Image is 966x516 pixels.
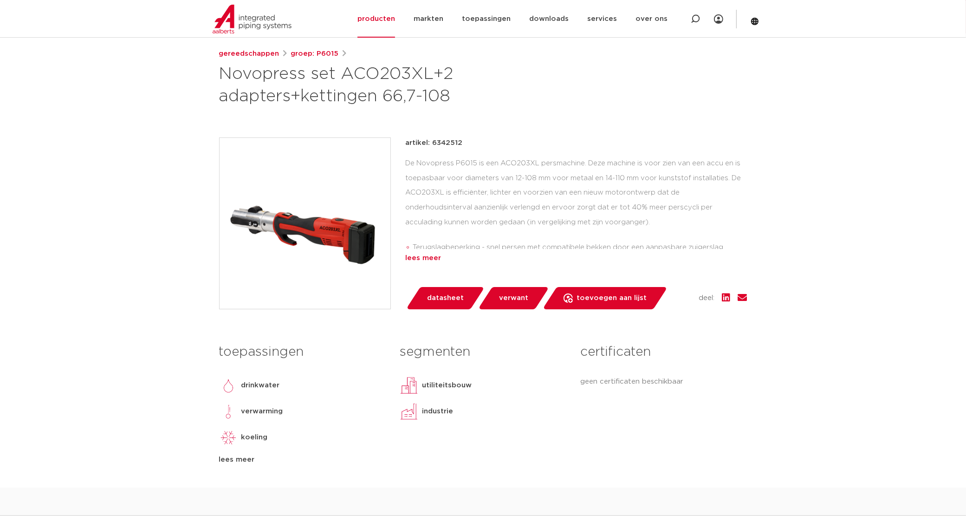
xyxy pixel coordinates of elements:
div: lees meer [406,253,747,264]
h3: certificaten [580,343,747,361]
p: drinkwater [241,380,280,391]
span: datasheet [427,291,464,306]
p: geen certificaten beschikbaar [580,376,747,387]
div: lees meer [219,454,386,465]
div: De Novopress P6015 is een ACO203XL persmachine. Deze machine is voor zien van een accu en is toep... [406,156,747,249]
h3: segmenten [400,343,566,361]
img: koeling [219,428,238,447]
img: industrie [400,402,418,421]
p: koeling [241,432,268,443]
p: verwarming [241,406,283,417]
img: drinkwater [219,376,238,395]
h3: toepassingen [219,343,386,361]
span: verwant [499,291,528,306]
a: groep: P6015 [291,48,339,59]
img: verwarming [219,402,238,421]
p: artikel: 6342512 [406,137,463,149]
h1: Novopress set ACO203XL+2 adapters+kettingen 66,7-108 [219,63,568,108]
p: industrie [422,406,453,417]
a: gereedschappen [219,48,279,59]
span: deel: [699,293,715,304]
img: Product Image for Novopress set ACO203XL+2 adapters+kettingen 66,7-108 [220,138,390,309]
a: verwant [478,287,549,309]
span: toevoegen aan lijst [577,291,647,306]
p: utiliteitsbouw [422,380,472,391]
img: utiliteitsbouw [400,376,418,395]
a: datasheet [406,287,485,309]
li: Terugslagbeperking - snel persen met compatibele bekken door een aanpasbare zuigerslag [413,240,747,255]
